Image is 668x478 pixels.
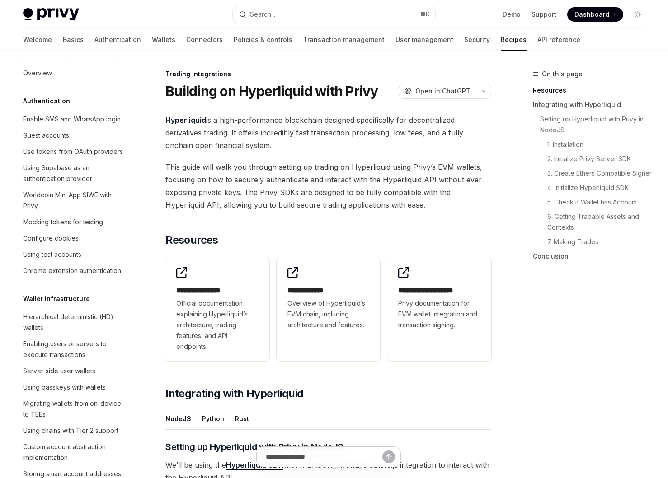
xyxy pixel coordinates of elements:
span: is a high-performance blockchain designed specifically for decentralized derivatives trading. It ... [165,114,491,152]
input: Ask a question... [266,447,382,467]
a: Resources [533,83,652,97]
div: Custom account abstraction implementation [23,441,126,463]
a: Configure cookies [16,230,132,246]
div: Enabling users or servers to execute transactions [23,339,126,360]
a: Support [532,10,556,19]
a: 3. Create Ethers Compatible Signer [533,166,652,181]
button: Toggle dark mode [630,7,645,22]
a: Enabling users or servers to execute transactions [16,336,132,363]
a: Server-side user wallets [16,363,132,379]
a: Connectors [186,29,223,51]
a: Wallets [152,29,175,51]
span: Privy documentation for EVM wallet integration and transaction signing. [398,298,480,330]
div: Python [202,408,224,429]
a: Integrating with Hyperliquid [533,97,652,112]
div: Guest accounts [23,130,69,141]
a: Setting up Hyperliquid with Privy in NodeJS [533,112,652,137]
a: Authentication [94,29,141,51]
a: Mocking tokens for testing [16,214,132,230]
a: Custom account abstraction implementation [16,439,132,466]
span: Resources [165,233,218,247]
div: Using test accounts [23,249,81,260]
span: Integrating with Hyperliquid [165,386,303,401]
a: Dashboard [567,7,623,22]
a: Enable SMS and WhatsApp login [16,111,132,127]
a: Using passkeys with wallets [16,379,132,395]
a: 4. Initialize Hyperliquid SDK [533,181,652,195]
a: Demo [503,10,521,19]
a: Hierarchical deterministic (HD) wallets [16,309,132,336]
h5: Wallet infrastructure [23,293,90,304]
button: Open in ChatGPT [399,84,476,99]
a: Policies & controls [234,29,292,51]
div: Migrating wallets from on-device to TEEs [23,398,126,420]
div: Server-side user wallets [23,366,95,376]
a: Worldcoin Mini App SIWE with Privy [16,187,132,214]
a: 5. Check if Wallet has Account [533,195,652,209]
h1: Building on Hyperliquid with Privy [165,83,378,99]
span: ⌘ K [420,11,430,18]
a: 7. Making Trades [533,235,652,249]
div: Mocking tokens for testing [23,217,103,227]
a: Using test accounts [16,246,132,263]
a: **** **** **** *Official documentation explaining Hyperliquid’s architecture, trading features, a... [165,258,269,361]
a: Recipes [501,29,527,51]
div: Configure cookies [23,233,79,244]
a: Using chains with Tier 2 support [16,422,132,439]
span: Official documentation explaining Hyperliquid’s architecture, trading features, and API endpoints. [176,298,259,352]
div: Using passkeys with wallets [23,382,106,393]
div: Use tokens from OAuth providers [23,146,123,157]
div: Trading integrations [165,70,491,79]
a: Migrating wallets from on-device to TEEs [16,395,132,422]
img: light logo [23,8,79,21]
span: On this page [542,69,583,79]
span: This guide will walk you through setting up trading on Hyperliquid using Privy’s EVM wallets, foc... [165,161,491,211]
div: Rust [235,408,249,429]
a: Use tokens from OAuth providers [16,144,132,160]
a: Guest accounts [16,127,132,144]
div: Worldcoin Mini App SIWE with Privy [23,190,126,211]
a: Welcome [23,29,52,51]
div: Using chains with Tier 2 support [23,425,118,436]
a: Conclusion [533,249,652,264]
div: Enable SMS and WhatsApp login [23,114,121,125]
a: 1. Installation [533,137,652,152]
a: 6. Getting Tradable Assets and Contexts [533,209,652,235]
a: Hyperliquid [165,116,206,125]
button: Open search [233,6,435,23]
div: NodeJS [165,408,191,429]
a: **** **** ***Overview of Hyperliquid’s EVM chain, including architecture and features. [277,258,381,361]
h5: Authentication [23,96,70,107]
span: Open in ChatGPT [415,87,470,96]
span: Overview of Hyperliquid’s EVM chain, including architecture and features. [287,298,370,330]
div: Chrome extension authentication [23,265,121,276]
a: Basics [63,29,84,51]
a: Using Supabase as an authentication provider [16,160,132,187]
button: Send message [382,450,395,463]
a: **** **** **** *****Privy documentation for EVM wallet integration and transaction signing. [387,258,491,361]
span: Dashboard [574,10,609,19]
div: Hierarchical deterministic (HD) wallets [23,311,126,333]
a: Security [464,29,490,51]
a: Transaction management [303,29,385,51]
a: User management [395,29,453,51]
div: Using Supabase as an authentication provider [23,162,126,184]
a: Overview [16,65,132,81]
a: API reference [537,29,580,51]
div: Overview [23,68,52,79]
a: Chrome extension authentication [16,263,132,279]
div: Search... [250,9,275,20]
span: Setting up Hyperliquid with Privy in NodeJS [165,441,343,453]
a: 2. Initialize Privy Server SDK [533,152,652,166]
